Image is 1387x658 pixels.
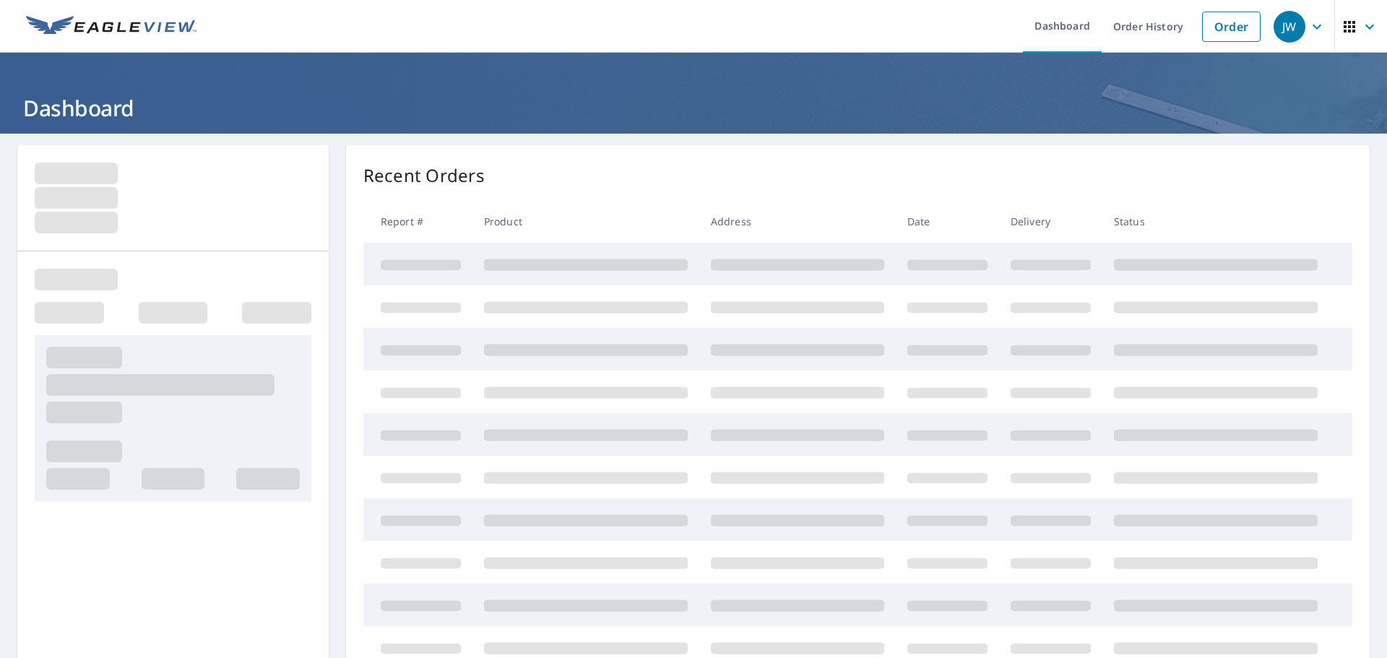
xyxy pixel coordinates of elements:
[999,200,1102,243] th: Delivery
[363,163,485,189] p: Recent Orders
[699,200,896,243] th: Address
[17,93,1370,123] h1: Dashboard
[26,16,196,38] img: EV Logo
[1102,200,1329,243] th: Status
[1202,12,1261,42] a: Order
[363,200,472,243] th: Report #
[1274,11,1305,43] div: JW
[896,200,999,243] th: Date
[472,200,699,243] th: Product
